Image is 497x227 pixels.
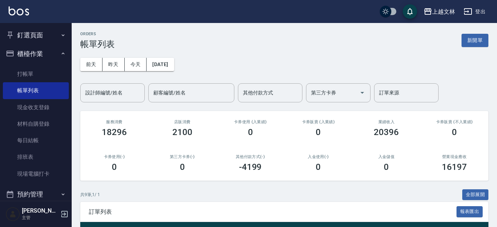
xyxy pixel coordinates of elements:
a: 每日結帳 [3,132,69,149]
p: 共 9 筆, 1 / 1 [80,191,100,198]
a: 現金收支登錄 [3,99,69,116]
h3: 0 [248,127,253,137]
h5: [PERSON_NAME] [22,207,58,214]
button: 全部展開 [462,189,489,200]
span: 訂單列表 [89,208,457,216]
h3: 0 [452,127,457,137]
h2: 第三方卡券(-) [157,154,208,159]
img: Person [6,207,20,221]
button: save [403,4,417,19]
h3: 0 [384,162,389,172]
button: 昨天 [102,58,125,71]
h2: 入金使用(-) [293,154,344,159]
a: 排班表 [3,149,69,165]
h2: 其他付款方式(-) [225,154,276,159]
button: Open [357,87,368,98]
h2: 卡券使用 (入業績) [225,120,276,124]
button: 預約管理 [3,185,69,204]
h3: 18296 [102,127,127,137]
button: 登出 [461,5,488,18]
h2: 店販消費 [157,120,208,124]
div: 上越文林 [432,7,455,16]
h2: 卡券使用(-) [89,154,140,159]
button: [DATE] [147,58,174,71]
a: 帳單列表 [3,82,69,99]
h3: 16197 [442,162,467,172]
h2: ORDERS [80,32,115,36]
h3: 0 [316,127,321,137]
button: 新開單 [462,34,488,47]
h2: 卡券販賣 (入業績) [293,120,344,124]
a: 新開單 [462,37,488,43]
h2: 卡券販賣 (不入業績) [429,120,480,124]
h3: 0 [180,162,185,172]
button: 釘選頁面 [3,26,69,45]
h3: 0 [112,162,117,172]
h3: -4199 [239,162,262,172]
p: 主管 [22,214,58,221]
h3: 2100 [172,127,192,137]
h3: 服務消費 [89,120,140,124]
a: 材料自購登錄 [3,116,69,132]
button: 今天 [125,58,147,71]
h3: 0 [316,162,321,172]
h2: 營業現金應收 [429,154,480,159]
button: 櫃檯作業 [3,45,69,63]
a: 報表匯出 [457,208,483,215]
button: 報表匯出 [457,206,483,217]
a: 打帳單 [3,66,69,82]
a: 現場電腦打卡 [3,166,69,182]
h3: 帳單列表 [80,39,115,49]
h2: 業績收入 [361,120,412,124]
img: Logo [9,6,29,15]
button: 前天 [80,58,102,71]
button: 上越文林 [421,4,458,19]
h3: 20396 [374,127,399,137]
h2: 入金儲值 [361,154,412,159]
